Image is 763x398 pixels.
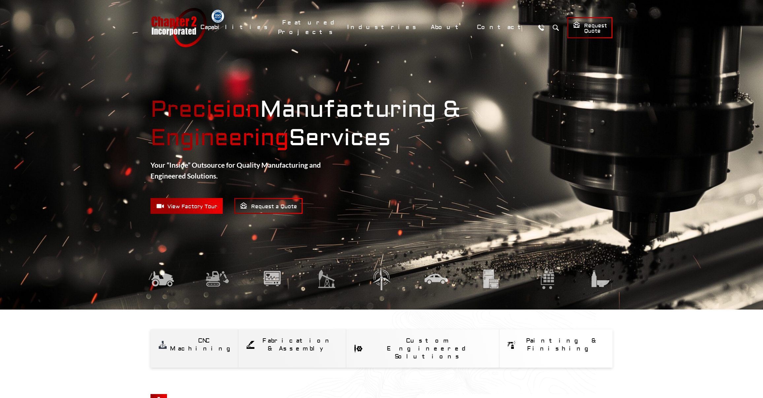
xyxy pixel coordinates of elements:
a: Contact [473,20,532,34]
span: View Factory Tour [156,202,217,210]
a: Request Quote [567,17,613,38]
div: Fabrication & Assembly [258,337,338,353]
a: CNC Machining [150,329,238,360]
a: Custom Engineered Solutions [346,329,499,368]
a: About [426,20,469,34]
span: Request Quote [573,21,607,35]
a: View Factory Tour [150,198,223,214]
a: Request a Quote [234,198,303,214]
mark: Precision [150,96,260,124]
a: Featured Projects [278,16,340,39]
a: Fabrication & Assembly [238,329,346,360]
div: CNC Machining [170,337,238,353]
a: Call Us [535,21,547,34]
button: Search [549,21,562,34]
mark: Engineering [150,124,289,152]
a: Chapter 2 Incorporated [150,8,207,47]
a: Capabilities [196,20,275,34]
a: Industries [343,20,423,34]
a: Painting & Finishing [499,329,613,360]
strong: Manufacturing & Services [150,96,613,152]
div: Painting & Finishing [519,337,604,353]
span: Request a Quote [240,202,297,210]
div: Custom Engineered Solutions [366,337,491,361]
strong: Your “Inside” Outsource for Quality Manufacturing and Engineered Solutions. [150,161,321,180]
